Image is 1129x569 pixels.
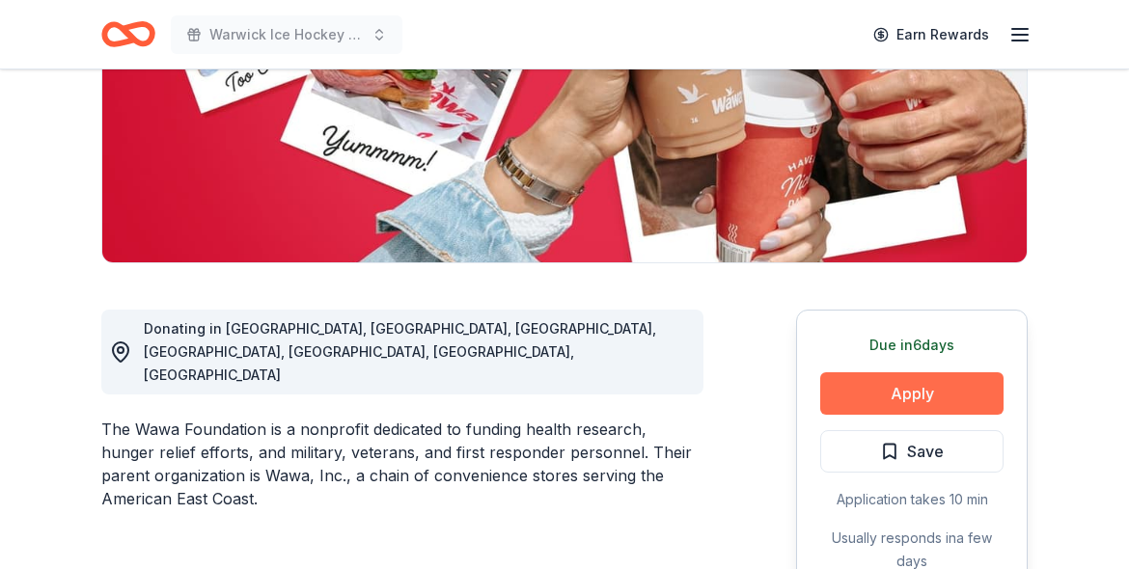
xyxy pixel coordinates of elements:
[171,15,402,54] button: Warwick Ice Hockey club bingo
[144,320,656,383] span: Donating in [GEOGRAPHIC_DATA], [GEOGRAPHIC_DATA], [GEOGRAPHIC_DATA], [GEOGRAPHIC_DATA], [GEOGRAPH...
[820,488,1004,511] div: Application takes 10 min
[820,372,1004,415] button: Apply
[862,17,1001,52] a: Earn Rewards
[820,334,1004,357] div: Due in 6 days
[209,23,364,46] span: Warwick Ice Hockey club bingo
[101,12,155,57] a: Home
[820,430,1004,473] button: Save
[907,439,944,464] span: Save
[101,418,703,510] div: The Wawa Foundation is a nonprofit dedicated to funding health research, hunger relief efforts, a...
